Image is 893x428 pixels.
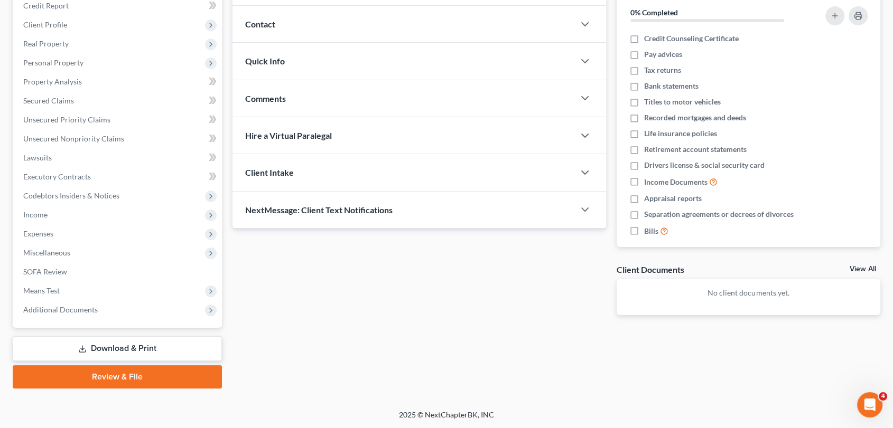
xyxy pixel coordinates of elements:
[644,128,717,139] span: Life insurance policies
[245,167,294,177] span: Client Intake
[15,129,222,148] a: Unsecured Nonpriority Claims
[245,205,393,215] span: NextMessage: Client Text Notifications
[23,305,98,314] span: Additional Documents
[23,286,60,295] span: Means Test
[245,130,332,140] span: Hire a Virtual Paralegal
[644,177,708,187] span: Income Documents
[245,93,286,103] span: Comments
[23,134,124,143] span: Unsecured Nonpriority Claims
[879,392,887,401] span: 4
[15,262,222,281] a: SOFA Review
[644,112,746,123] span: Recorded mortgages and deeds
[23,77,82,86] span: Property Analysis
[15,167,222,186] a: Executory Contracts
[23,115,110,124] span: Unsecured Priority Claims
[644,144,747,155] span: Retirement account statements
[23,267,67,276] span: SOFA Review
[644,33,739,44] span: Credit Counseling Certificate
[23,191,119,200] span: Codebtors Insiders & Notices
[625,288,872,298] p: No client documents yet.
[644,97,721,107] span: Titles to motor vehicles
[15,110,222,129] a: Unsecured Priority Claims
[644,226,658,236] span: Bills
[23,248,70,257] span: Miscellaneous
[23,20,67,29] span: Client Profile
[23,39,69,48] span: Real Property
[850,265,876,273] a: View All
[630,8,678,17] strong: 0% Completed
[644,65,681,75] span: Tax returns
[23,96,74,105] span: Secured Claims
[23,210,48,219] span: Income
[644,193,702,204] span: Appraisal reports
[23,153,52,162] span: Lawsuits
[13,365,222,388] a: Review & File
[23,172,91,181] span: Executory Contracts
[245,56,285,66] span: Quick Info
[644,160,765,170] span: Drivers license & social security card
[13,336,222,361] a: Download & Print
[644,209,794,220] span: Separation agreements or decrees of divorces
[617,264,684,275] div: Client Documents
[23,229,53,238] span: Expenses
[245,19,275,29] span: Contact
[15,91,222,110] a: Secured Claims
[644,81,699,91] span: Bank statements
[857,392,882,417] iframe: Intercom live chat
[15,72,222,91] a: Property Analysis
[23,58,83,67] span: Personal Property
[15,148,222,167] a: Lawsuits
[23,1,69,10] span: Credit Report
[644,49,682,60] span: Pay advices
